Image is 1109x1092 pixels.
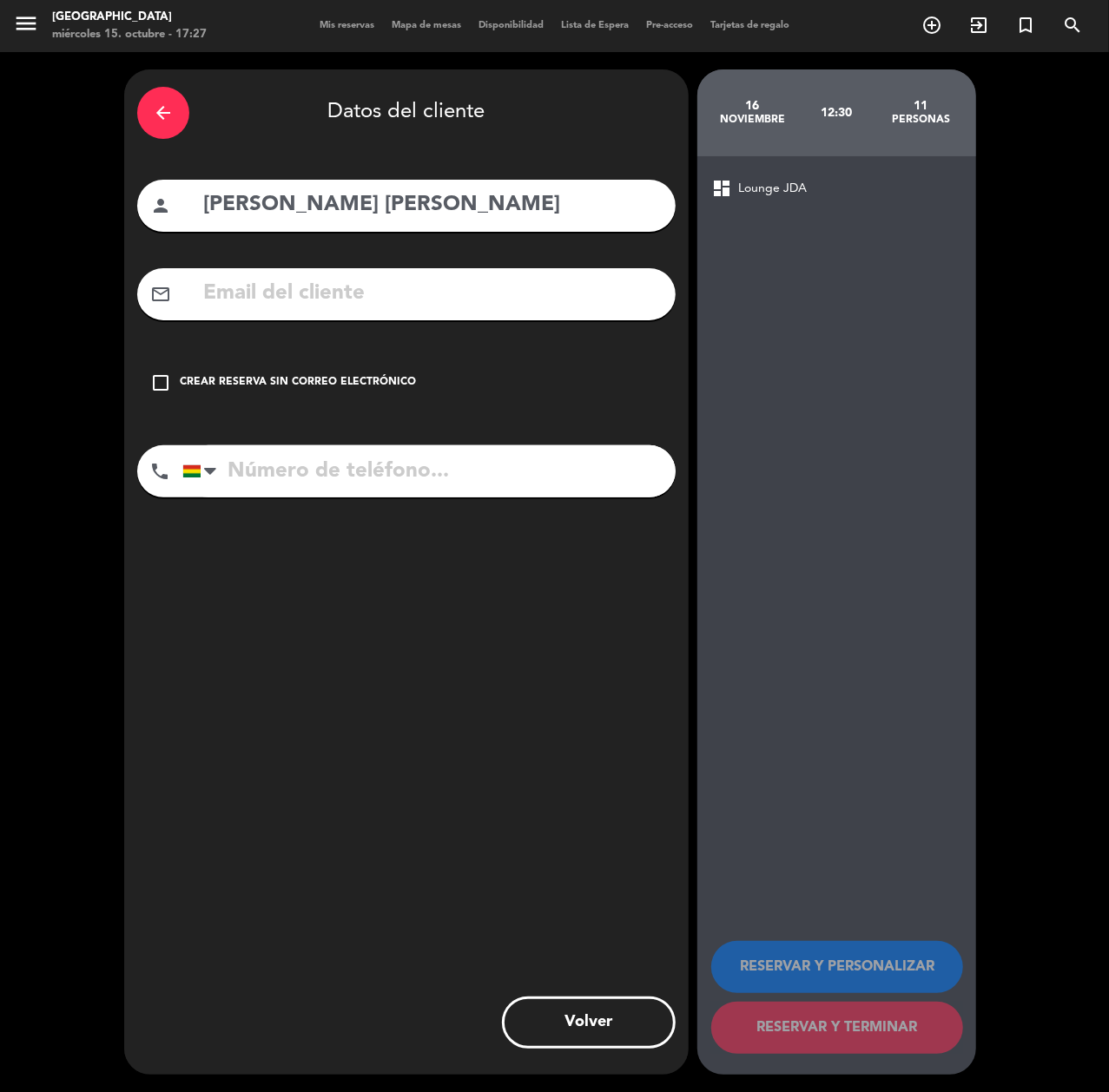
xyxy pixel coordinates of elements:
[150,195,171,216] i: person
[710,113,795,127] div: noviembre
[968,15,989,36] i: exit_to_app
[879,113,963,127] div: personas
[201,187,663,223] input: Nombre del cliente
[702,21,798,30] span: Tarjetas de regalo
[470,21,552,30] span: Disponibilidad
[711,941,963,993] button: RESERVAR Y PERSONALIZAR
[183,446,223,497] div: Bolivia: +591
[52,26,207,43] div: miércoles 15. octubre - 17:27
[795,82,879,143] div: 12:30
[1015,15,1036,36] i: turned_in_not
[182,445,676,497] input: Número de teléfono...
[552,21,637,30] span: Lista de Espera
[201,276,663,312] input: Email del cliente
[383,21,470,30] span: Mapa de mesas
[149,461,170,482] i: phone
[921,15,942,36] i: add_circle_outline
[13,10,39,36] i: menu
[13,10,39,43] button: menu
[738,179,807,199] span: Lounge JDA
[153,102,174,123] i: arrow_back
[637,21,702,30] span: Pre-acceso
[180,374,416,391] div: Crear reserva sin correo electrónico
[311,21,383,30] span: Mis reservas
[711,1002,963,1054] button: RESERVAR Y TERMINAR
[879,99,963,113] div: 11
[52,9,207,26] div: [GEOGRAPHIC_DATA]
[502,997,676,1049] button: Volver
[1062,15,1083,36] i: search
[150,284,171,305] i: mail_outline
[137,82,676,143] div: Datos del cliente
[150,372,171,393] i: check_box_outline_blank
[710,99,795,113] div: 16
[711,178,732,199] span: dashboard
